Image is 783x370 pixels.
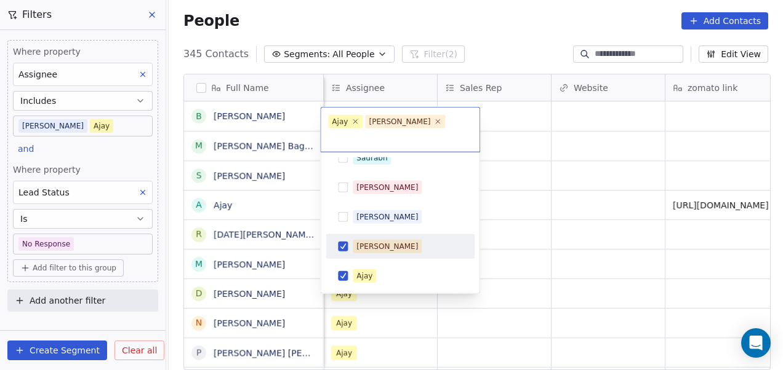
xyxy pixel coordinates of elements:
[356,270,372,281] div: Ajay
[356,152,387,163] div: Saurabh
[356,211,418,222] div: [PERSON_NAME]
[356,241,418,252] div: [PERSON_NAME]
[369,116,430,127] div: [PERSON_NAME]
[332,116,348,127] div: Ajay
[356,182,418,193] div: [PERSON_NAME]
